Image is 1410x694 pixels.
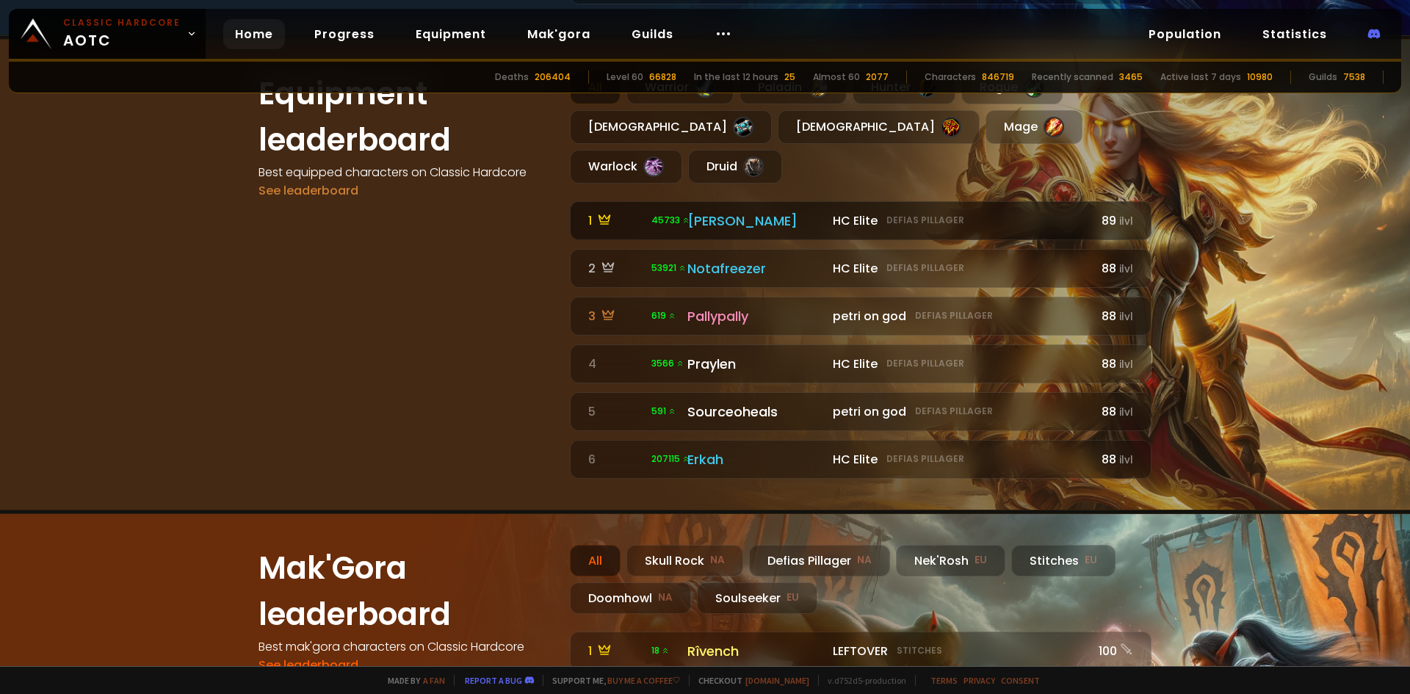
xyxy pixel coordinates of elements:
div: [DEMOGRAPHIC_DATA] [778,110,980,144]
div: 2077 [866,71,889,84]
div: Druid [688,150,782,184]
a: Mak'gora [516,19,602,49]
span: v. d752d5 - production [818,675,906,686]
div: Active last 7 days [1160,71,1241,84]
div: HC Elite [833,450,1086,469]
div: Praylen [687,354,824,374]
a: Progress [303,19,386,49]
span: AOTC [63,16,181,51]
div: Defias Pillager [749,545,890,576]
div: Doomhowl [570,582,691,614]
h4: Best equipped characters on Classic Hardcore [258,163,552,181]
div: 25 [784,71,795,84]
div: 3465 [1119,71,1143,84]
div: HC Elite [833,212,1086,230]
div: All [570,545,621,576]
a: 5 591 Sourceoheals petri on godDefias Pillager88ilvl [570,392,1151,431]
small: Defias Pillager [886,261,964,275]
div: 88 [1095,259,1133,278]
h1: Mak'Gora leaderboard [258,545,552,637]
div: 88 [1095,307,1133,325]
a: a fan [423,675,445,686]
div: 89 [1095,212,1133,230]
div: [DEMOGRAPHIC_DATA] [570,110,772,144]
div: 846719 [982,71,1014,84]
div: 5 [588,402,643,421]
a: Population [1137,19,1233,49]
div: 88 [1095,355,1133,373]
small: ilvl [1119,214,1133,228]
a: Consent [1001,675,1040,686]
div: In the last 12 hours [694,71,778,84]
small: Defias Pillager [886,357,964,370]
div: Level 60 [607,71,643,84]
h4: Best mak'gora characters on Classic Hardcore [258,637,552,656]
div: Warlock [570,150,682,184]
a: 1 18 RîvenchLEFTOVERStitches100 [570,632,1151,670]
div: petri on god [833,307,1086,325]
div: HC Elite [833,355,1086,373]
div: Soulseeker [697,582,817,614]
div: Sourceoheals [687,402,824,422]
small: ilvl [1119,262,1133,276]
span: 18 [651,644,670,657]
a: Privacy [963,675,995,686]
a: Classic HardcoreAOTC [9,9,206,59]
small: ilvl [1119,358,1133,372]
small: ilvl [1119,310,1133,324]
a: Statistics [1251,19,1339,49]
span: Made by [379,675,445,686]
div: LEFTOVER [833,642,1086,660]
a: Home [223,19,285,49]
div: Recently scanned [1032,71,1113,84]
div: Deaths [495,71,529,84]
div: Notafreezer [687,259,824,278]
a: Equipment [404,19,498,49]
small: Stitches [897,644,942,657]
div: 7538 [1343,71,1365,84]
a: [DOMAIN_NAME] [745,675,809,686]
div: Mage [986,110,1082,144]
div: Rîvench [687,641,824,661]
small: NA [857,553,872,568]
div: [PERSON_NAME] [687,211,824,231]
div: HC Elite [833,259,1086,278]
div: Nek'Rosh [896,545,1005,576]
small: Defias Pillager [915,309,993,322]
a: Report a bug [465,675,522,686]
small: NA [658,590,673,605]
div: 100 [1095,642,1133,660]
div: Almost 60 [813,71,860,84]
span: Checkout [689,675,809,686]
a: 3 619 Pallypally petri on godDefias Pillager88ilvl [570,297,1151,336]
div: 66828 [649,71,676,84]
div: 2 [588,259,643,278]
div: 3 [588,307,643,325]
a: 1 45733 [PERSON_NAME] HC EliteDefias Pillager89ilvl [570,201,1151,240]
a: Terms [930,675,958,686]
small: Defias Pillager [886,214,964,227]
div: petri on god [833,402,1086,421]
div: 1 [588,642,643,660]
small: NA [710,553,725,568]
span: 591 [651,405,676,418]
a: See leaderboard [258,182,358,199]
small: Defias Pillager [915,405,993,418]
div: Characters [925,71,976,84]
small: ilvl [1119,405,1133,419]
span: 53921 [651,261,687,275]
small: Defias Pillager [886,452,964,466]
small: EU [975,553,987,568]
div: 1 [588,212,643,230]
div: 88 [1095,450,1133,469]
a: Buy me a coffee [607,675,680,686]
div: 206404 [535,71,571,84]
span: 207115 [651,452,690,466]
a: 6 207115 Erkah HC EliteDefias Pillager88ilvl [570,440,1151,479]
a: 2 53921 Notafreezer HC EliteDefias Pillager88ilvl [570,249,1151,288]
small: EU [1085,553,1097,568]
div: Pallypally [687,306,824,326]
small: Classic Hardcore [63,16,181,29]
div: 4 [588,355,643,373]
div: 10980 [1247,71,1273,84]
